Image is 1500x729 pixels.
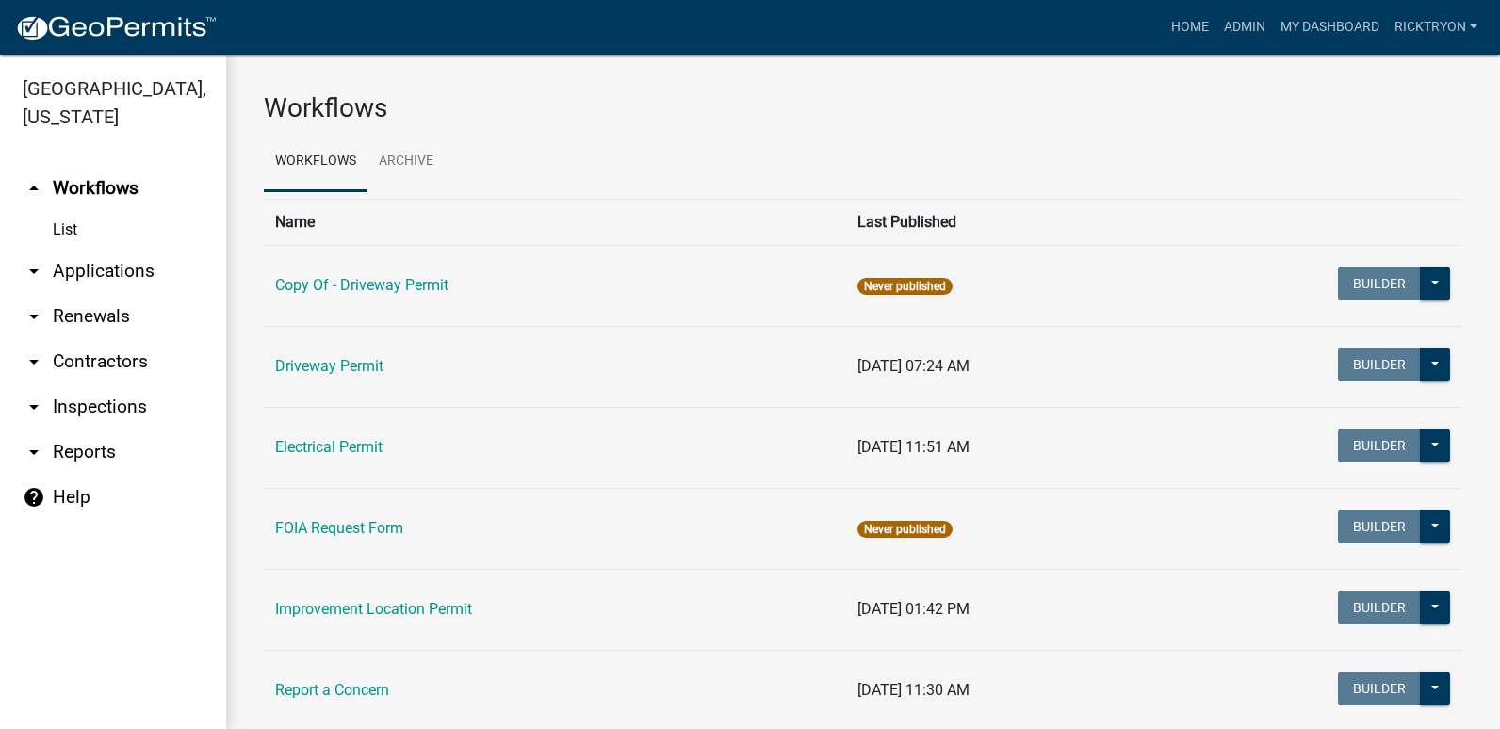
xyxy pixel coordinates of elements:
[275,438,383,456] a: Electrical Permit
[857,600,970,618] span: [DATE] 01:42 PM
[857,681,970,699] span: [DATE] 11:30 AM
[1338,267,1421,300] button: Builder
[275,519,403,537] a: FOIA Request Form
[1387,9,1485,45] a: ricktryon
[1338,510,1421,543] button: Builder
[857,278,953,295] span: Never published
[264,92,1462,124] h3: Workflows
[275,600,472,618] a: Improvement Location Permit
[264,132,367,192] a: Workflows
[23,441,45,463] i: arrow_drop_down
[367,132,445,192] a: Archive
[857,521,953,538] span: Never published
[275,276,448,294] a: Copy Of - Driveway Permit
[846,199,1152,245] th: Last Published
[23,396,45,418] i: arrow_drop_down
[1216,9,1273,45] a: Admin
[857,438,970,456] span: [DATE] 11:51 AM
[1164,9,1216,45] a: Home
[23,305,45,328] i: arrow_drop_down
[857,357,970,375] span: [DATE] 07:24 AM
[1338,348,1421,381] button: Builder
[275,681,389,699] a: Report a Concern
[23,260,45,283] i: arrow_drop_down
[275,357,383,375] a: Driveway Permit
[1338,591,1421,624] button: Builder
[264,199,846,245] th: Name
[1338,429,1421,462] button: Builder
[23,177,45,200] i: arrow_drop_up
[1338,672,1421,705] button: Builder
[23,350,45,373] i: arrow_drop_down
[1273,9,1387,45] a: My Dashboard
[23,486,45,509] i: help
